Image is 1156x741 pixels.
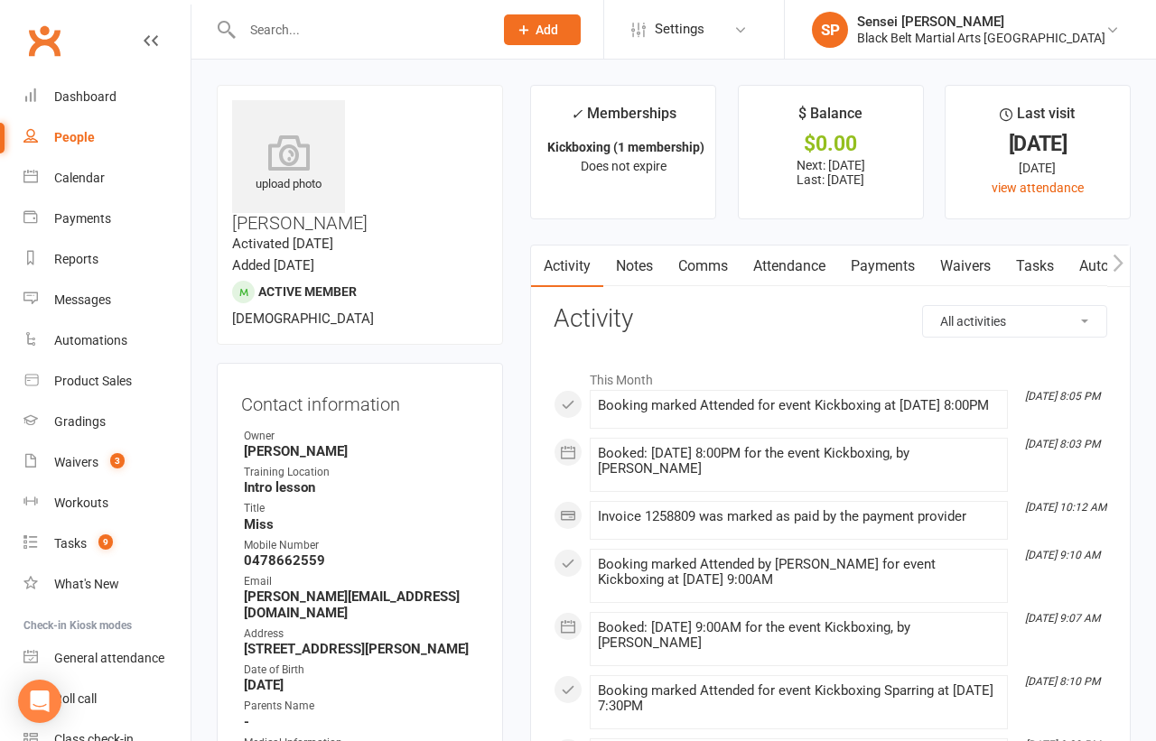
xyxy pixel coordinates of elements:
[258,284,357,299] span: Active member
[23,117,191,158] a: People
[1025,438,1100,450] i: [DATE] 8:03 PM
[54,651,164,665] div: General attendance
[54,414,106,429] div: Gradings
[244,625,479,643] div: Address
[1025,612,1100,625] i: [DATE] 9:07 AM
[54,89,117,104] div: Dashboard
[755,134,907,153] div: $0.00
[54,536,87,551] div: Tasks
[54,292,111,307] div: Messages
[23,638,191,679] a: General attendance kiosk mode
[244,537,479,554] div: Mobile Number
[928,245,1003,287] a: Waivers
[232,310,374,327] span: [DEMOGRAPHIC_DATA]
[1025,390,1100,403] i: [DATE] 8:05 PM
[244,588,479,621] strong: [PERSON_NAME][EMAIL_ADDRESS][DOMAIN_NAME]
[962,158,1114,178] div: [DATE]
[23,239,191,280] a: Reports
[1025,675,1100,688] i: [DATE] 8:10 PM
[857,30,1105,46] div: Black Belt Martial Arts [GEOGRAPHIC_DATA]
[598,620,1000,651] div: Booked: [DATE] 9:00AM for the event Kickboxing, by [PERSON_NAME]
[22,18,67,63] a: Clubworx
[23,361,191,402] a: Product Sales
[571,106,583,123] i: ✓
[755,158,907,187] p: Next: [DATE] Last: [DATE]
[237,17,480,42] input: Search...
[244,428,479,445] div: Owner
[23,320,191,361] a: Automations
[598,398,1000,413] div: Booking marked Attended for event Kickboxing at [DATE] 8:00PM
[244,677,479,693] strong: [DATE]
[241,387,479,414] h3: Contact information
[54,171,105,185] div: Calendar
[232,257,314,273] time: Added [DATE]
[1025,501,1106,514] i: [DATE] 10:12 AM
[666,245,741,287] a: Comms
[54,496,108,510] div: Workouts
[598,557,1000,588] div: Booking marked Attended by [PERSON_NAME] for event Kickboxing at [DATE] 9:00AM
[23,158,191,199] a: Calendar
[531,245,603,287] a: Activity
[536,23,558,37] span: Add
[232,236,333,252] time: Activated [DATE]
[962,134,1114,153] div: [DATE]
[23,483,191,523] a: Workouts
[23,280,191,320] a: Messages
[798,102,862,134] div: $ Balance
[857,14,1105,30] div: Sensei [PERSON_NAME]
[232,134,345,194] div: upload photo
[54,333,127,347] div: Automations
[547,140,704,154] strong: Kickboxing (1 membership)
[54,252,98,266] div: Reports
[741,245,838,287] a: Attendance
[655,9,704,50] span: Settings
[554,305,1107,333] h3: Activity
[554,361,1107,390] li: This Month
[812,12,848,48] div: SP
[1025,549,1100,561] i: [DATE] 9:10 AM
[23,442,191,483] a: Waivers 3
[23,402,191,442] a: Gradings
[603,245,666,287] a: Notes
[244,516,479,533] strong: Miss
[992,181,1084,195] a: view attendance
[54,691,97,706] div: Roll call
[1003,245,1067,287] a: Tasks
[244,698,479,715] div: Parents Name
[504,14,581,45] button: Add
[23,523,191,564] a: Tasks 9
[23,564,191,605] a: What's New
[581,159,667,173] span: Does not expire
[838,245,928,287] a: Payments
[244,552,479,569] strong: 0478662559
[244,573,479,590] div: Email
[598,509,1000,524] div: Invoice 1258809 was marked as paid by the payment provider
[571,102,676,135] div: Memberships
[232,100,488,233] h3: [PERSON_NAME]
[244,479,479,496] strong: Intro lesson
[1000,102,1075,134] div: Last visit
[54,130,95,144] div: People
[598,683,1000,714] div: Booking marked Attended for event Kickboxing Sparring at [DATE] 7:30PM
[54,211,111,226] div: Payments
[598,446,1000,477] div: Booked: [DATE] 8:00PM for the event Kickboxing, by [PERSON_NAME]
[54,455,98,469] div: Waivers
[54,577,119,591] div: What's New
[23,679,191,719] a: Roll call
[244,641,479,657] strong: [STREET_ADDRESS][PERSON_NAME]
[244,500,479,517] div: Title
[244,464,479,481] div: Training Location
[244,662,479,679] div: Date of Birth
[23,77,191,117] a: Dashboard
[18,680,61,723] div: Open Intercom Messenger
[244,714,479,730] strong: -
[23,199,191,239] a: Payments
[244,443,479,459] strong: [PERSON_NAME]
[98,534,113,550] span: 9
[54,374,132,388] div: Product Sales
[110,453,125,468] span: 3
